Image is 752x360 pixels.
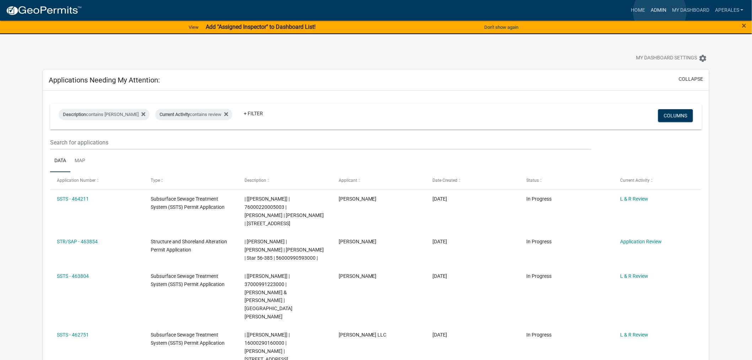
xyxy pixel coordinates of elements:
[433,178,457,183] span: Date Created
[50,172,144,189] datatable-header-cell: Application Number
[339,273,377,279] span: Bill Schueller
[245,239,324,261] span: | Andrea Perales | DANIEL L TROTTIER | KATHI R TROTTIER | Star 56-385 | 56000990593000 |
[151,196,225,210] span: Subsurface Sewage Treatment System (SSTS) Permit Application
[144,172,238,189] datatable-header-cell: Type
[742,21,747,31] span: ×
[151,332,225,346] span: Subsurface Sewage Treatment System (SSTS) Permit Application
[339,178,357,183] span: Applicant
[526,239,552,244] span: In Progress
[70,150,90,173] a: Map
[482,21,521,33] button: Don't show again
[433,273,447,279] span: 08/14/2025
[245,178,267,183] span: Description
[332,172,426,189] datatable-header-cell: Applicant
[628,4,648,17] a: Home
[151,178,160,183] span: Type
[742,21,747,30] button: Close
[526,332,552,338] span: In Progress
[238,107,269,120] a: + Filter
[526,273,552,279] span: In Progress
[712,4,746,17] a: aperales
[526,178,539,183] span: Status
[621,273,649,279] a: L & R Review
[526,196,552,202] span: In Progress
[621,178,650,183] span: Current Activity
[339,332,387,338] span: Roisum LLC
[245,273,293,319] span: | [Andrea Perales] | 37000991223000 | SHELBY A MURPHY & ARRICK OLSON | 42183 MATSON POINT RD
[151,273,225,287] span: Subsurface Sewage Treatment System (SSTS) Permit Application
[50,135,592,150] input: Search for applications
[186,21,202,33] a: View
[433,239,447,244] span: 08/14/2025
[426,172,520,189] datatable-header-cell: Date Created
[613,172,707,189] datatable-header-cell: Current Activity
[245,196,324,226] span: | [Andrea Perales] | 76000220005003 | TERESA JUGOVICH | THOMAS JUGOVICH | 1201 BROADWAY N
[621,239,662,244] a: Application Review
[433,332,447,338] span: 08/12/2025
[658,109,693,122] button: Columns
[57,196,89,202] a: SSTS - 464211
[339,196,377,202] span: Scott M Ellingson
[648,4,669,17] a: Admin
[520,172,613,189] datatable-header-cell: Status
[339,239,377,244] span: Daniel Lee Trottier
[669,4,712,17] a: My Dashboard
[630,51,713,65] button: My Dashboard Settingssettings
[57,332,89,338] a: SSTS - 462751
[699,54,707,63] i: settings
[679,75,703,83] button: collapse
[57,273,89,279] a: SSTS - 463804
[238,172,332,189] datatable-header-cell: Description
[155,109,232,120] div: contains review
[151,239,227,253] span: Structure and Shoreland Alteration Permit Application
[49,76,160,84] h5: Applications Needing My Attention:
[57,178,96,183] span: Application Number
[621,332,649,338] a: L & R Review
[160,112,190,117] span: Current Activity
[59,109,150,120] div: contains [PERSON_NAME]
[206,23,316,30] strong: Add "Assigned Inspector" to Dashboard List!
[636,54,697,63] span: My Dashboard Settings
[63,112,86,117] span: Description
[50,150,70,173] a: Data
[621,196,649,202] a: L & R Review
[57,239,98,244] a: STR/SAP - 463854
[433,196,447,202] span: 08/15/2025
